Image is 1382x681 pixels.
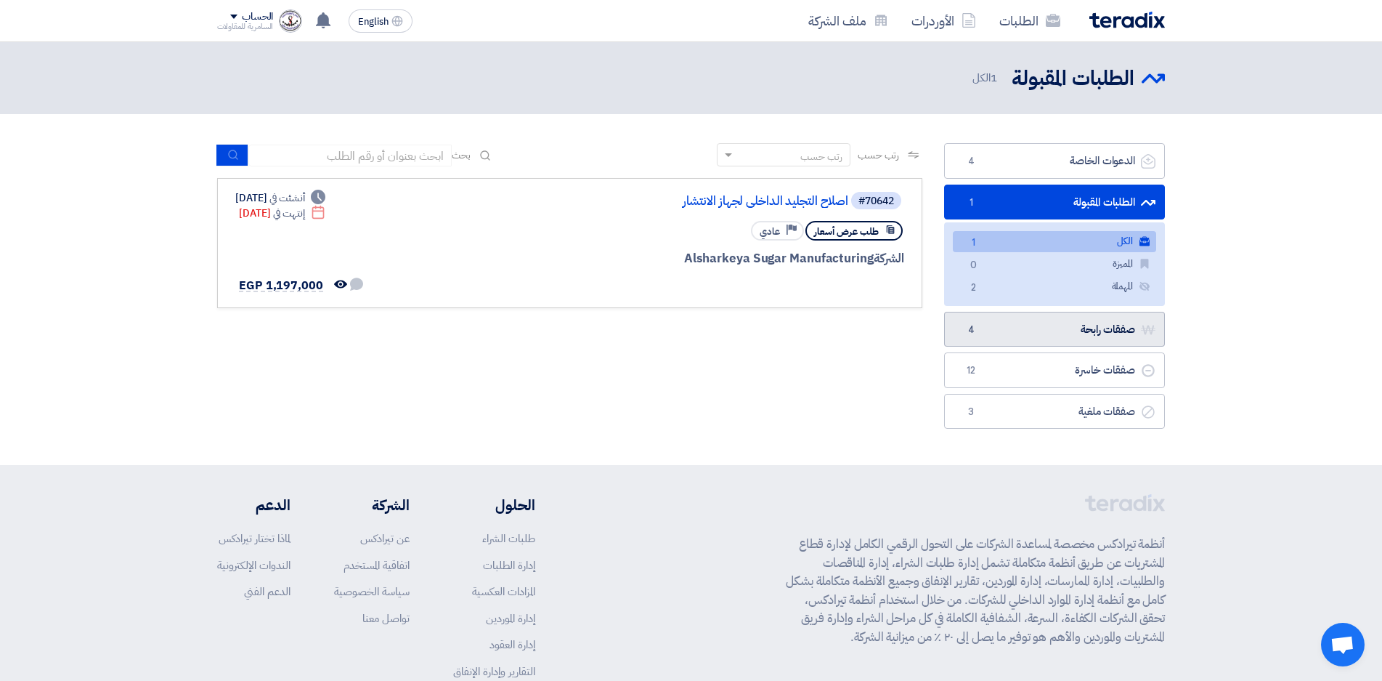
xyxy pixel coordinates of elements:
[358,17,389,27] span: English
[244,584,290,600] a: الدعم الفني
[362,611,410,626] a: تواصل معنا
[800,149,842,164] div: رتب حسب
[760,225,780,238] span: عادي
[944,312,1165,347] a: صفقات رابحة4
[453,494,535,516] li: الحلول
[555,249,904,268] div: Alsharkeya Sugar Manufacturing
[360,531,410,547] a: عن تيرادكس
[953,231,1156,252] a: الكل
[962,363,980,378] span: 12
[279,9,302,33] img: logo_1725182828871.png
[874,249,905,267] span: الشركة
[242,11,273,23] div: الحساب
[482,531,535,547] a: طلبات الشراء
[944,352,1165,388] a: صفقات خاسرة12
[858,196,894,206] div: #70642
[964,235,982,251] span: 1
[786,535,1165,646] p: أنظمة تيرادكس مخصصة لمساعدة الشركات على التحول الرقمي الكامل لإدارة قطاع المشتريات عن طريق أنظمة ...
[962,405,980,419] span: 3
[239,206,325,221] div: [DATE]
[344,557,410,573] a: اتفاقية المستخدم
[558,195,848,208] a: اصلاح التجليد الداخلى لجهاز الانتشار
[944,394,1165,430] a: صفقات ملغية3
[349,9,412,33] button: English
[953,276,1156,297] a: المهملة
[900,4,988,38] a: الأوردرات
[1089,12,1165,28] img: Teradix logo
[472,584,535,600] a: المزادات العكسية
[334,584,410,600] a: سياسة الخصوصية
[972,70,1000,86] span: الكل
[248,145,452,166] input: ابحث بعنوان أو رقم الطلب
[964,281,982,296] span: 2
[489,637,535,653] a: إدارة العقود
[239,277,323,294] span: EGP 1,197,000
[217,557,290,573] a: الندوات الإلكترونية
[858,148,899,163] span: رتب حسب
[962,323,980,337] span: 4
[217,23,273,31] div: السامرية للمقاولات
[1012,65,1134,93] h2: الطلبات المقبولة
[483,557,535,573] a: إدارة الطلبات
[991,70,997,86] span: 1
[1321,623,1365,666] div: Open chat
[486,611,535,626] a: إدارة الموردين
[452,148,471,163] span: بحث
[217,494,290,516] li: الدعم
[334,494,410,516] li: الشركة
[814,225,879,238] span: طلب عرض أسعار
[944,185,1165,220] a: الطلبات المقبولة1
[964,258,982,273] span: 0
[219,531,290,547] a: لماذا تختار تيرادكس
[453,664,535,680] a: التقارير وإدارة الإنفاق
[944,143,1165,179] a: الدعوات الخاصة4
[962,196,980,210] span: 1
[988,4,1072,38] a: الطلبات
[269,190,304,206] span: أنشئت في
[235,190,325,206] div: [DATE]
[273,206,304,221] span: إنتهت في
[962,154,980,169] span: 4
[953,254,1156,275] a: المميزة
[797,4,900,38] a: ملف الشركة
